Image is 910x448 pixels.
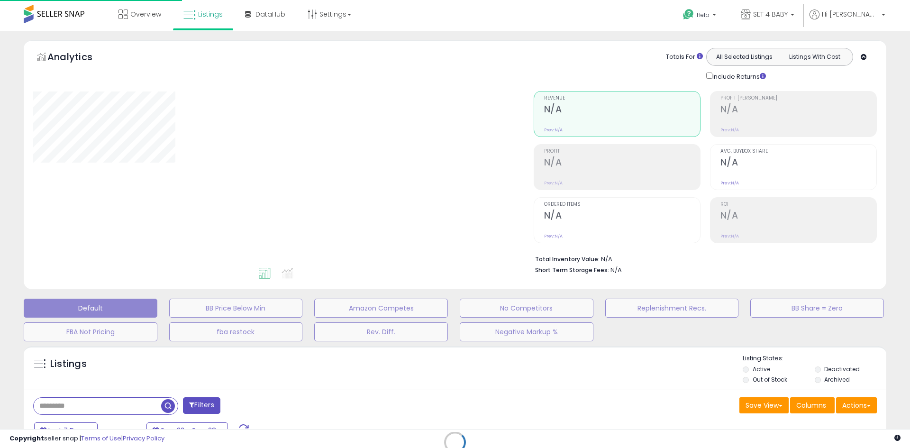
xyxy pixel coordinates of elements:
a: Help [675,1,726,31]
button: fba restock [169,322,303,341]
button: Replenishment Recs. [605,299,739,318]
button: BB Price Below Min [169,299,303,318]
b: Short Term Storage Fees: [535,266,609,274]
span: DataHub [255,9,285,19]
button: No Competitors [460,299,593,318]
a: Hi [PERSON_NAME] [810,9,885,31]
small: Prev: N/A [544,127,563,133]
strong: Copyright [9,434,44,443]
small: Prev: N/A [544,233,563,239]
b: Total Inventory Value: [535,255,600,263]
h2: N/A [544,210,700,223]
span: SET 4 BABY [753,9,788,19]
small: Prev: N/A [720,127,739,133]
span: Listings [198,9,223,19]
button: Listings With Cost [779,51,850,63]
button: Rev. Diff. [314,322,448,341]
h2: N/A [720,157,876,170]
span: Ordered Items [544,202,700,207]
i: Get Help [682,9,694,20]
span: Avg. Buybox Share [720,149,876,154]
button: Amazon Competes [314,299,448,318]
span: Revenue [544,96,700,101]
li: N/A [535,253,870,264]
span: Help [697,11,710,19]
h2: N/A [544,104,700,117]
span: ROI [720,202,876,207]
span: Profit [PERSON_NAME] [720,96,876,101]
div: Include Returns [699,71,777,82]
small: Prev: N/A [720,233,739,239]
h5: Analytics [47,50,111,66]
div: Totals For [666,53,703,62]
span: Profit [544,149,700,154]
span: N/A [610,265,622,274]
button: Default [24,299,157,318]
button: BB Share = Zero [750,299,884,318]
span: Hi [PERSON_NAME] [822,9,879,19]
small: Prev: N/A [544,180,563,186]
h2: N/A [720,104,876,117]
h2: N/A [720,210,876,223]
span: Overview [130,9,161,19]
button: Negative Markup % [460,322,593,341]
button: All Selected Listings [709,51,780,63]
h2: N/A [544,157,700,170]
div: seller snap | | [9,434,164,443]
small: Prev: N/A [720,180,739,186]
button: FBA Not Pricing [24,322,157,341]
